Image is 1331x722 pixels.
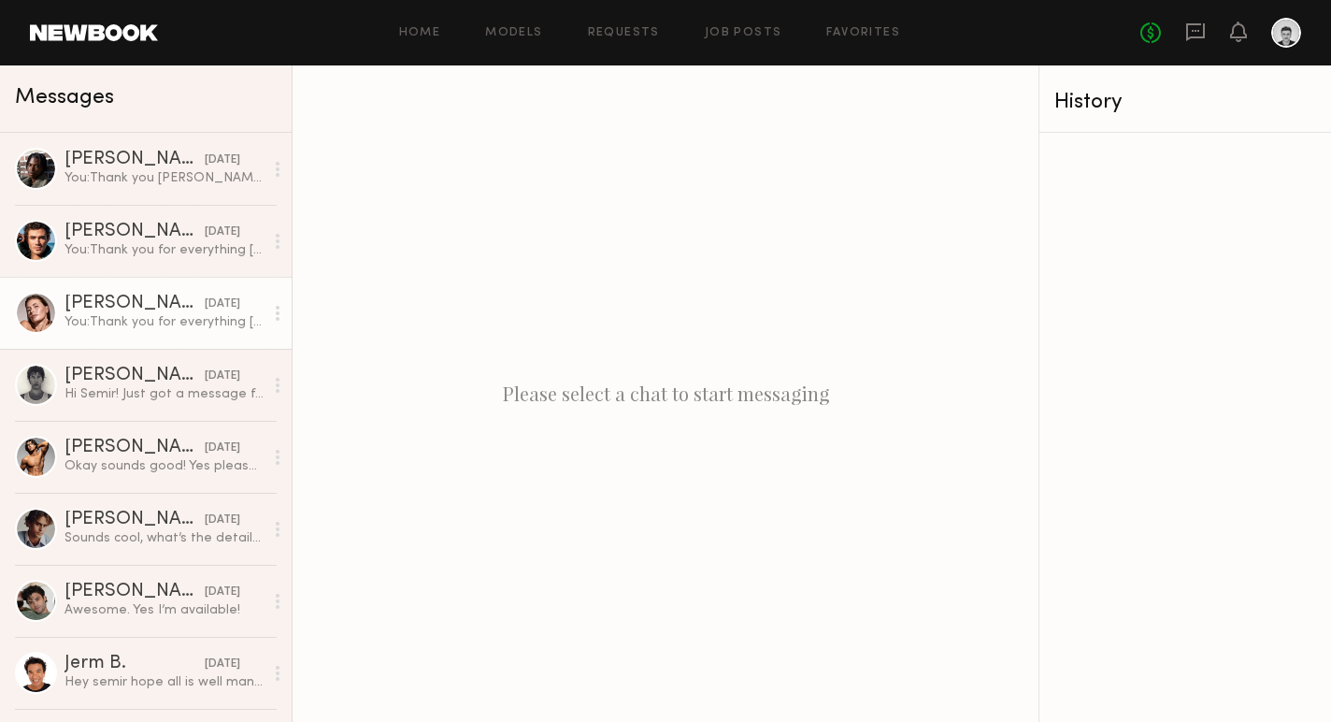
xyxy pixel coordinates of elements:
[705,27,782,39] a: Job Posts
[205,512,240,529] div: [DATE]
[15,87,114,108] span: Messages
[205,440,240,457] div: [DATE]
[64,601,264,619] div: Awesome. Yes I’m available!
[64,151,205,169] div: [PERSON_NAME]
[205,584,240,601] div: [DATE]
[64,439,205,457] div: [PERSON_NAME]
[485,27,542,39] a: Models
[205,656,240,673] div: [DATE]
[64,457,264,475] div: Okay sounds good! Yes please let me know soon as you can if you’ll be booking me so i can get a c...
[205,368,240,385] div: [DATE]
[64,367,205,385] div: [PERSON_NAME]
[64,673,264,691] div: Hey semir hope all is well man Just checking in to see if you have any shoots coming up. Since we...
[64,583,205,601] div: [PERSON_NAME]
[64,313,264,331] div: You: Thank you for everything [PERSON_NAME]! Was great having you. Hope to do more in the future
[1054,92,1316,113] div: History
[64,529,264,547] div: Sounds cool, what’s the details ?
[293,65,1038,722] div: Please select a chat to start messaging
[64,385,264,403] div: Hi Semir! Just got a message from NewBook saying I logged my hours incorrectly. Accidentally adde...
[399,27,441,39] a: Home
[205,152,240,169] div: [DATE]
[826,27,900,39] a: Favorites
[64,223,205,241] div: [PERSON_NAME]
[205,224,240,241] div: [DATE]
[64,295,205,313] div: [PERSON_NAME]
[588,27,660,39] a: Requests
[64,511,205,529] div: [PERSON_NAME]
[64,169,264,187] div: You: Thank you [PERSON_NAME]! Was so great having you
[64,655,205,673] div: Jerm B.
[64,241,264,259] div: You: Thank you for everything [PERSON_NAME]! Was great having you. Hope to do more in the future
[205,296,240,313] div: [DATE]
